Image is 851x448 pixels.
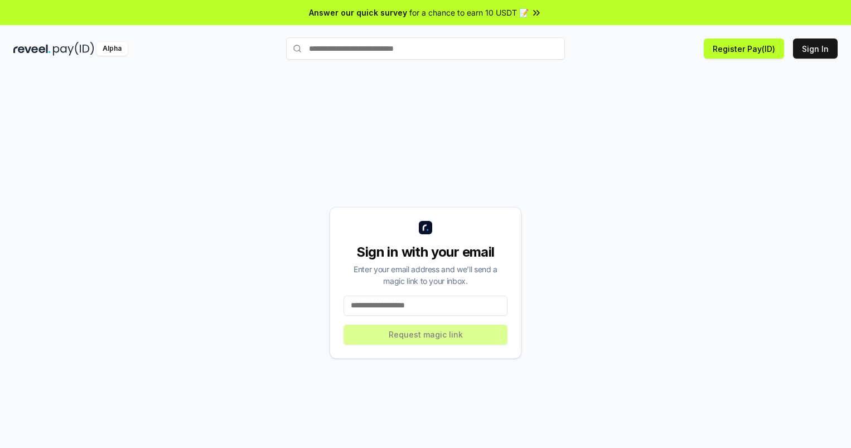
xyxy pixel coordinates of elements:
img: reveel_dark [13,42,51,56]
img: pay_id [53,42,94,56]
div: Enter your email address and we’ll send a magic link to your inbox. [344,263,507,287]
div: Sign in with your email [344,243,507,261]
span: for a chance to earn 10 USDT 📝 [409,7,529,18]
button: Register Pay(ID) [704,38,784,59]
button: Sign In [793,38,838,59]
div: Alpha [96,42,128,56]
span: Answer our quick survey [309,7,407,18]
img: logo_small [419,221,432,234]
